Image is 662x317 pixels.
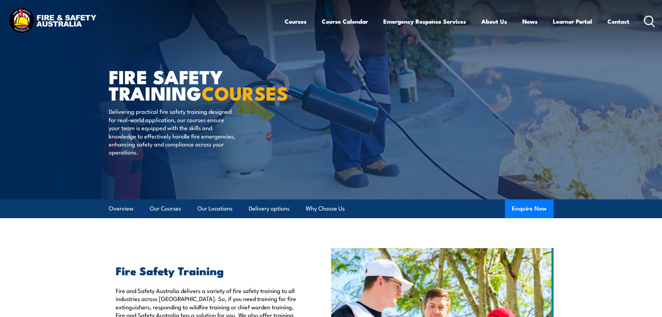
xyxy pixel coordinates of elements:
[383,12,466,31] a: Emergency Response Services
[150,199,181,218] a: Our Courses
[306,199,345,218] a: Why Choose Us
[116,266,299,275] h2: Fire Safety Training
[553,12,592,31] a: Learner Portal
[285,12,307,31] a: Courses
[109,68,280,101] h1: FIRE SAFETY TRAINING
[481,12,507,31] a: About Us
[109,107,236,156] p: Delivering practical fire safety training designed for real-world application, our courses ensure...
[202,78,288,107] strong: COURSES
[505,199,554,218] button: Enquire Now
[607,12,629,31] a: Contact
[109,199,133,218] a: Overview
[197,199,232,218] a: Our Locations
[522,12,538,31] a: News
[322,12,368,31] a: Course Calendar
[249,199,289,218] a: Delivery options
